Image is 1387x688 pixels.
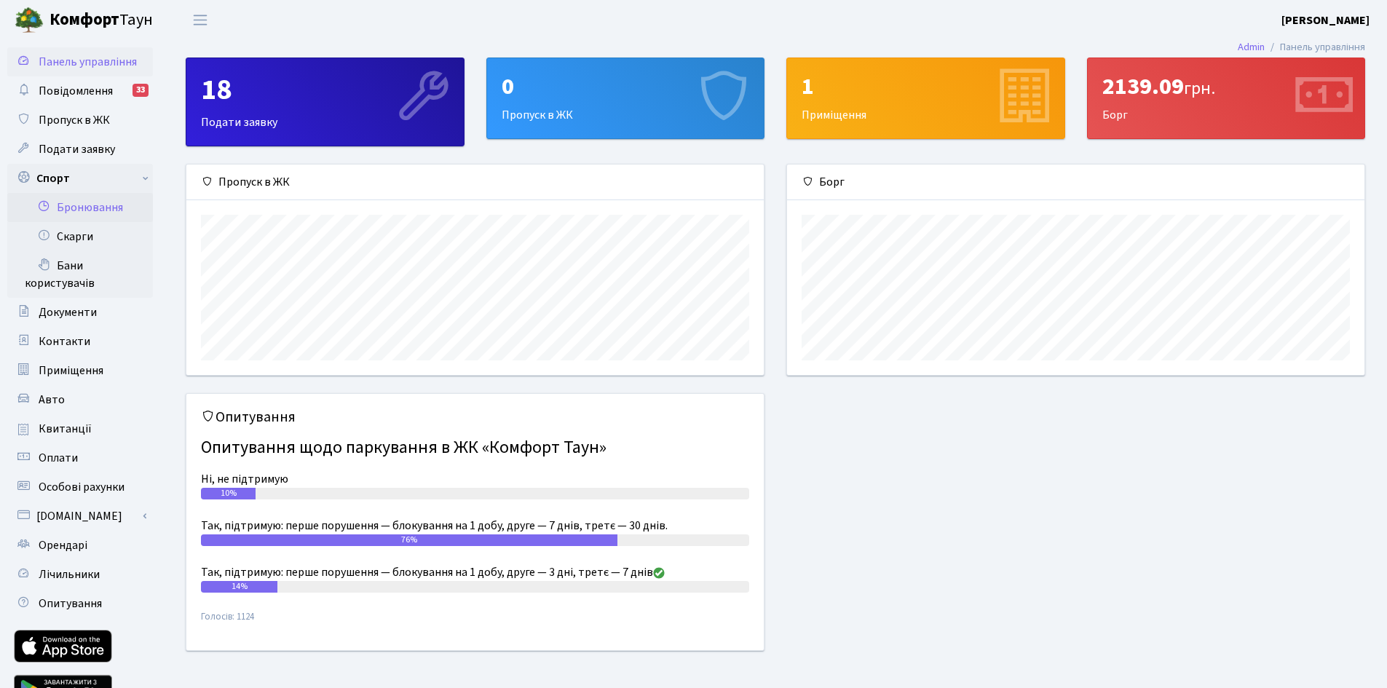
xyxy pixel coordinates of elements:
[186,165,764,200] div: Пропуск в ЖК
[7,560,153,589] a: Лічильники
[39,141,115,157] span: Подати заявку
[201,564,749,581] div: Так, підтримую: перше порушення — блокування на 1 добу, друге — 3 дні, третє — 7 днів
[1216,32,1387,63] nav: breadcrumb
[7,356,153,385] a: Приміщення
[486,58,765,139] a: 0Пропуск в ЖК
[7,502,153,531] a: [DOMAIN_NAME]
[786,58,1065,139] a: 1Приміщення
[7,298,153,327] a: Документи
[1088,58,1365,138] div: Борг
[1265,39,1365,55] li: Панель управління
[502,73,750,100] div: 0
[7,164,153,193] a: Спорт
[7,47,153,76] a: Панель управління
[201,534,617,546] div: 76%
[201,408,749,426] h5: Опитування
[39,83,113,99] span: Повідомлення
[7,135,153,164] a: Подати заявку
[201,470,749,488] div: Ні, не підтримую
[39,537,87,553] span: Орендарі
[7,106,153,135] a: Пропуск в ЖК
[201,581,277,593] div: 14%
[186,58,464,146] div: Подати заявку
[1102,73,1351,100] div: 2139.09
[1281,12,1370,29] a: [PERSON_NAME]
[7,443,153,472] a: Оплати
[1281,12,1370,28] b: [PERSON_NAME]
[7,531,153,560] a: Орендарі
[201,517,749,534] div: Так, підтримую: перше порушення — блокування на 1 добу, друге — 7 днів, третє — 30 днів.
[39,54,137,70] span: Панель управління
[50,8,119,31] b: Комфорт
[1184,76,1215,101] span: грн.
[133,84,149,97] div: 33
[487,58,764,138] div: Пропуск в ЖК
[186,58,465,146] a: 18Подати заявку
[201,73,449,108] div: 18
[7,414,153,443] a: Квитанції
[787,58,1064,138] div: Приміщення
[7,251,153,298] a: Бани користувачів
[787,165,1364,200] div: Борг
[39,304,97,320] span: Документи
[39,363,103,379] span: Приміщення
[15,6,44,35] img: logo.png
[201,610,749,636] small: Голосів: 1124
[39,392,65,408] span: Авто
[7,327,153,356] a: Контакти
[39,450,78,466] span: Оплати
[802,73,1050,100] div: 1
[39,479,125,495] span: Особові рахунки
[39,112,110,128] span: Пропуск в ЖК
[7,472,153,502] a: Особові рахунки
[201,432,749,464] h4: Опитування щодо паркування в ЖК «Комфорт Таун»
[1238,39,1265,55] a: Admin
[39,333,90,349] span: Контакти
[201,488,256,499] div: 10%
[7,76,153,106] a: Повідомлення33
[39,596,102,612] span: Опитування
[50,8,153,33] span: Таун
[7,222,153,251] a: Скарги
[7,385,153,414] a: Авто
[39,566,100,582] span: Лічильники
[7,193,153,222] a: Бронювання
[182,8,218,32] button: Переключити навігацію
[39,421,92,437] span: Квитанції
[7,589,153,618] a: Опитування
